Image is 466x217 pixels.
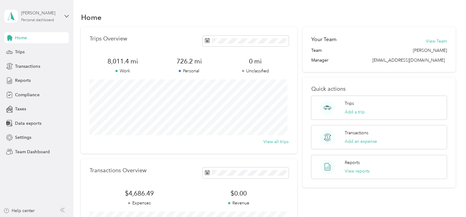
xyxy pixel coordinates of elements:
[156,68,222,74] p: Personal
[345,138,377,145] button: Add an expense
[15,49,25,55] span: Trips
[311,86,447,92] p: Quick actions
[426,38,447,44] button: View Team
[15,35,27,41] span: Home
[15,77,31,84] span: Reports
[15,92,39,98] span: Compliance
[222,68,289,74] p: Unclassified
[89,167,146,174] p: Transactions Overview
[15,63,40,70] span: Transactions
[15,106,26,112] span: Taxes
[311,57,328,63] span: Manager
[345,130,368,136] p: Transactions
[81,14,101,21] h1: Home
[413,47,447,54] span: [PERSON_NAME]
[372,58,445,63] span: [EMAIL_ADDRESS][DOMAIN_NAME]
[89,57,156,66] span: 8,011.4 mi
[311,36,336,43] h2: Your Team
[432,183,466,217] iframe: Everlance-gr Chat Button Frame
[345,159,360,166] p: Reports
[21,18,54,22] div: Personal dashboard
[89,68,156,74] p: Work
[15,120,41,127] span: Data exports
[15,149,49,155] span: Team Dashboard
[189,189,289,198] span: $0.00
[15,134,31,141] span: Settings
[222,57,289,66] span: 0 mi
[3,207,35,214] button: Help center
[189,200,289,206] p: Revenue
[345,109,365,115] button: Add a trip
[311,47,321,54] span: Team
[345,100,354,107] p: Trips
[156,57,222,66] span: 726.2 mi
[89,189,189,198] span: $4,686.49
[21,10,60,16] div: [PERSON_NAME]
[345,168,370,174] button: View reports
[89,200,189,206] p: Expenses
[263,139,289,145] button: View all trips
[89,36,127,42] p: Trips Overview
